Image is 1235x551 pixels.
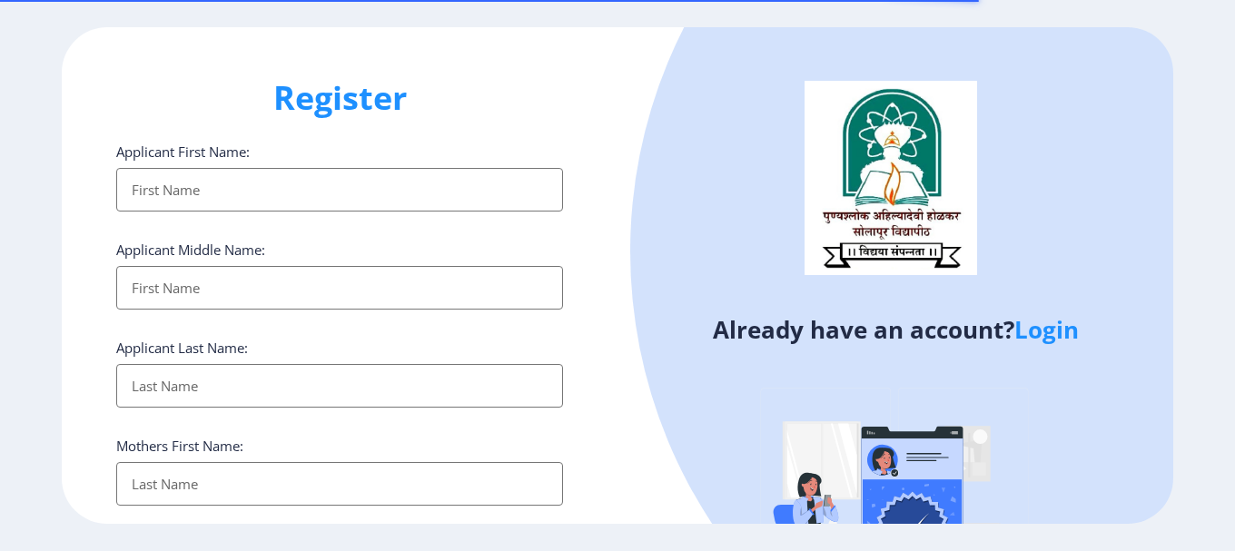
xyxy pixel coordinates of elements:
label: Mothers First Name: [116,437,243,455]
input: First Name [116,168,563,212]
h1: Register [116,76,563,120]
label: Applicant Middle Name: [116,241,265,259]
input: Last Name [116,364,563,408]
h4: Already have an account? [631,315,1160,344]
img: logo [805,81,977,275]
label: Applicant Last Name: [116,339,248,357]
a: Login [1014,313,1079,346]
input: First Name [116,266,563,310]
label: Applicant First Name: [116,143,250,161]
input: Last Name [116,462,563,506]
